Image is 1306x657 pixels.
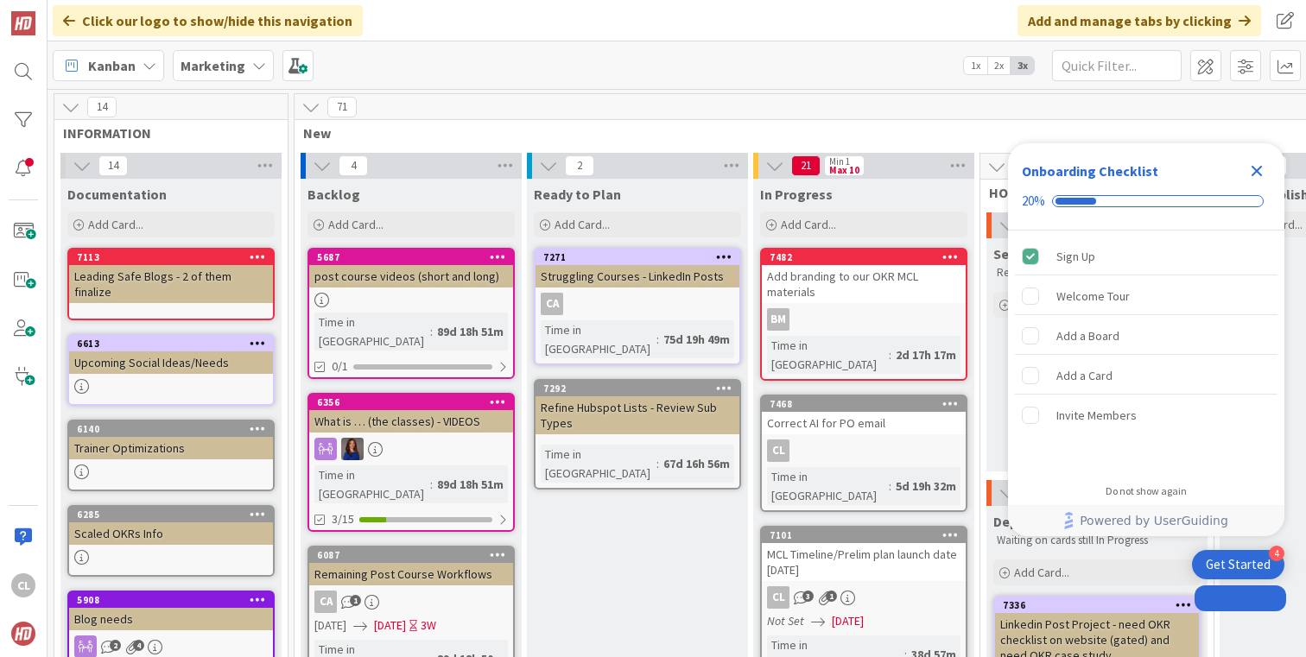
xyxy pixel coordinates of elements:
div: 7482Add branding to our OKR MCL materials [762,250,966,303]
div: 6356What is … (the classes) - VIDEOS [309,395,513,433]
div: 7468Correct AI for PO email [762,396,966,434]
div: Time in [GEOGRAPHIC_DATA] [541,320,656,358]
div: 7271 [536,250,739,265]
img: SL [341,438,364,460]
span: Send/Publish Date not yet here [993,245,1188,262]
span: [DATE] [832,612,864,630]
div: 7271 [543,251,739,263]
div: 6140Trainer Optimizations [69,421,273,459]
i: Not Set [767,613,804,629]
div: Scaled OKRs Info [69,522,273,545]
a: 7292Refine Hubspot Lists - Review Sub TypesTime in [GEOGRAPHIC_DATA]:67d 16h 56m [534,379,741,490]
div: 7482 [762,250,966,265]
span: 0/1 [332,357,348,376]
div: 89d 18h 51m [433,322,508,341]
span: 2x [987,57,1011,74]
div: 75d 19h 49m [659,330,734,349]
span: 1x [964,57,987,74]
a: 6356What is … (the classes) - VIDEOSSLTime in [GEOGRAPHIC_DATA]:89d 18h 51m3/15 [307,393,515,532]
span: : [889,477,891,496]
div: What is … (the classes) - VIDEOS [309,410,513,433]
div: 7482 [770,251,966,263]
div: CL [762,439,966,462]
div: Checklist Container [1008,143,1284,536]
div: 6087 [317,549,513,561]
div: Invite Members is incomplete. [1015,396,1277,434]
span: Powered by UserGuiding [1080,510,1228,531]
div: 2d 17h 17m [891,345,960,364]
span: 4 [133,640,144,651]
div: 67d 16h 56m [659,454,734,473]
div: Get Started [1206,556,1271,573]
span: INFORMATION [63,124,266,142]
div: 6285 [69,507,273,522]
div: 5908 [77,594,273,606]
a: 7468Correct AI for PO emailCLTime in [GEOGRAPHIC_DATA]:5d 19h 32m [760,395,967,512]
div: Refine Hubspot Lists - Review Sub Types [536,396,739,434]
b: Marketing [181,57,245,74]
div: Do not show again [1106,484,1187,498]
span: [DATE] [314,616,346,635]
div: Leading Safe Blogs - 2 of them finalize [69,265,273,303]
div: Checklist items [1008,231,1284,473]
div: 6613 [69,336,273,351]
div: Add a Board [1056,325,1119,346]
div: 7101 [770,529,966,541]
div: 7292 [536,381,739,396]
div: 7113 [69,250,273,265]
div: CA [536,293,739,315]
div: CL [762,586,966,609]
span: Add Card... [328,217,384,232]
span: 3x [1011,57,1034,74]
div: 7292 [543,382,739,395]
div: CL [11,573,35,597]
div: Invite Members [1056,405,1137,426]
div: 6613 [77,338,273,350]
div: 5d 19h 32m [891,477,960,496]
div: BM [767,308,789,331]
div: 20% [1022,193,1045,209]
div: CL [767,586,789,609]
div: CA [541,293,563,315]
div: 7468 [762,396,966,412]
div: CA [314,591,337,613]
div: Correct AI for PO email [762,412,966,434]
div: 7113Leading Safe Blogs - 2 of them finalize [69,250,273,303]
span: Backlog [307,186,360,203]
div: Time in [GEOGRAPHIC_DATA] [541,445,656,483]
span: Add Card... [1014,565,1069,580]
a: 6613Upcoming Social Ideas/Needs [67,334,275,406]
span: 2 [110,640,121,651]
div: Add branding to our OKR MCL materials [762,265,966,303]
div: Add a Card [1056,365,1113,386]
div: 5687 [317,251,513,263]
span: Add Card... [88,217,143,232]
span: : [430,322,433,341]
div: Upcoming Social Ideas/Needs [69,351,273,374]
span: 14 [98,155,128,176]
span: Documentation [67,186,167,203]
div: Onboarding Checklist [1022,161,1158,181]
div: Time in [GEOGRAPHIC_DATA] [314,465,430,503]
div: post course videos (short and long) [309,265,513,287]
div: Struggling Courses - LinkedIn Posts [536,265,739,287]
span: : [889,345,891,364]
div: Remaining Post Course Workflows [309,563,513,585]
div: 6140 [77,423,273,435]
span: 14 [87,97,117,117]
div: 4 [1269,546,1284,561]
div: Open Get Started checklist, remaining modules: 4 [1192,550,1284,579]
span: 3 [802,591,814,602]
div: Close Checklist [1243,157,1271,185]
span: 21 [791,155,821,176]
a: 6285Scaled OKRs Info [67,505,275,577]
div: 7336 [1003,599,1199,611]
span: Add Card... [781,217,836,232]
a: 5687post course videos (short and long)Time in [GEOGRAPHIC_DATA]:89d 18h 51m0/1 [307,248,515,379]
div: Time in [GEOGRAPHIC_DATA] [314,313,430,351]
span: Kanban [88,55,136,76]
span: : [430,475,433,494]
div: Blog needs [69,608,273,630]
span: : [656,330,659,349]
div: Footer [1008,505,1284,536]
